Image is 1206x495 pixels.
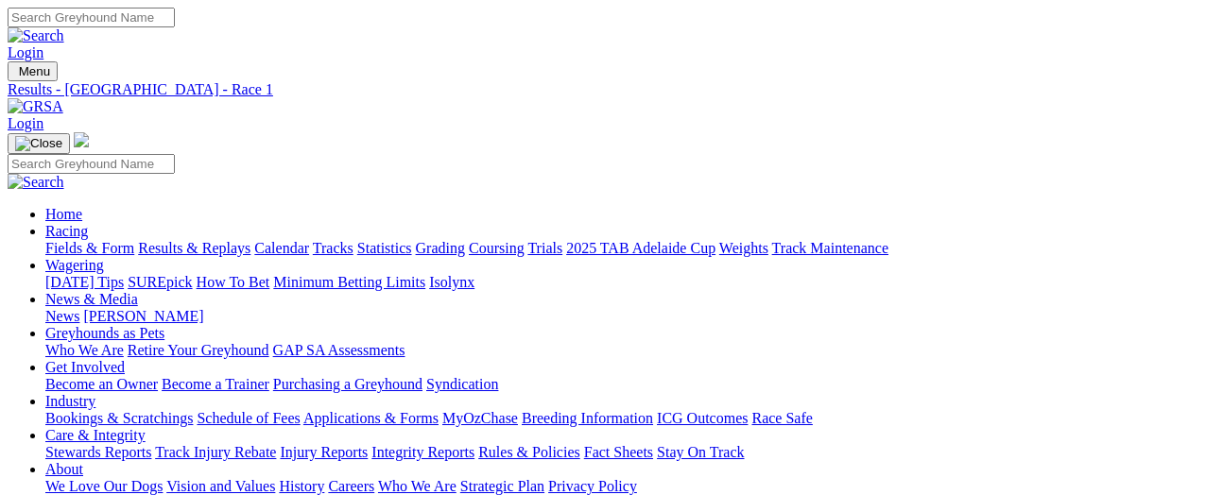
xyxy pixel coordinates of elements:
a: Fact Sheets [584,444,653,460]
a: Breeding Information [522,410,653,426]
a: Login [8,44,43,60]
a: Greyhounds as Pets [45,325,164,341]
a: Become a Trainer [162,376,269,392]
a: Vision and Values [166,478,275,494]
div: Industry [45,410,1198,427]
a: Integrity Reports [371,444,474,460]
a: Retire Your Greyhound [128,342,269,358]
a: Get Involved [45,359,125,375]
a: Fields & Form [45,240,134,256]
a: Syndication [426,376,498,392]
a: News & Media [45,291,138,307]
a: Tracks [313,240,353,256]
span: Menu [19,64,50,78]
a: GAP SA Assessments [273,342,405,358]
a: Careers [328,478,374,494]
a: SUREpick [128,274,192,290]
a: Wagering [45,257,104,273]
a: Stay On Track [657,444,744,460]
div: Care & Integrity [45,444,1198,461]
a: Grading [416,240,465,256]
a: Minimum Betting Limits [273,274,425,290]
button: Toggle navigation [8,61,58,81]
a: [DATE] Tips [45,274,124,290]
a: Strategic Plan [460,478,544,494]
a: Who We Are [45,342,124,358]
input: Search [8,154,175,174]
a: Coursing [469,240,525,256]
a: Trials [527,240,562,256]
a: Care & Integrity [45,427,146,443]
a: [PERSON_NAME] [83,308,203,324]
a: Statistics [357,240,412,256]
a: Isolynx [429,274,474,290]
a: Weights [719,240,768,256]
div: News & Media [45,308,1198,325]
a: History [279,478,324,494]
a: Track Maintenance [772,240,888,256]
a: Who We Are [378,478,457,494]
a: About [45,461,83,477]
a: Bookings & Scratchings [45,410,193,426]
a: Purchasing a Greyhound [273,376,422,392]
img: logo-grsa-white.png [74,132,89,147]
div: Racing [45,240,1198,257]
a: Racing [45,223,88,239]
img: Search [8,174,64,191]
div: Wagering [45,274,1198,291]
a: We Love Our Dogs [45,478,163,494]
a: 2025 TAB Adelaide Cup [566,240,715,256]
img: Search [8,27,64,44]
a: Home [45,206,82,222]
a: Race Safe [751,410,812,426]
a: How To Bet [197,274,270,290]
div: Greyhounds as Pets [45,342,1198,359]
a: Rules & Policies [478,444,580,460]
div: Get Involved [45,376,1198,393]
a: Results & Replays [138,240,250,256]
a: Schedule of Fees [197,410,300,426]
button: Toggle navigation [8,133,70,154]
a: News [45,308,79,324]
a: Applications & Forms [303,410,439,426]
input: Search [8,8,175,27]
a: MyOzChase [442,410,518,426]
a: Stewards Reports [45,444,151,460]
a: Become an Owner [45,376,158,392]
a: ICG Outcomes [657,410,748,426]
a: Login [8,115,43,131]
img: Close [15,136,62,151]
a: Calendar [254,240,309,256]
a: Track Injury Rebate [155,444,276,460]
img: GRSA [8,98,63,115]
a: Injury Reports [280,444,368,460]
a: Privacy Policy [548,478,637,494]
a: Results - [GEOGRAPHIC_DATA] - Race 1 [8,81,1198,98]
a: Industry [45,393,95,409]
div: About [45,478,1198,495]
